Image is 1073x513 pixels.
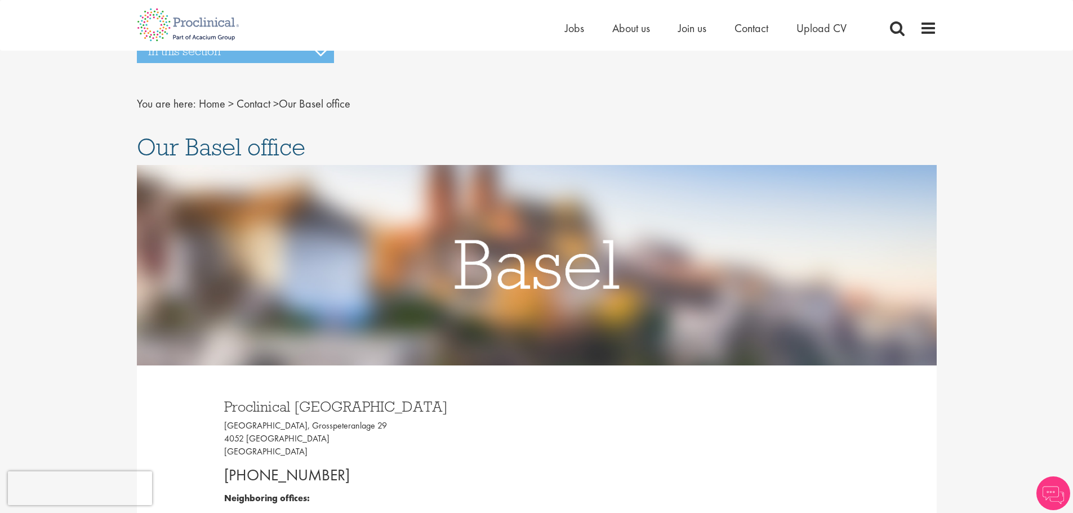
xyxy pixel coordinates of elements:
[137,39,334,63] h3: In this section
[224,464,528,487] p: [PHONE_NUMBER]
[734,21,768,35] a: Contact
[137,96,196,111] span: You are here:
[796,21,847,35] a: Upload CV
[1036,476,1070,510] img: Chatbot
[678,21,706,35] a: Join us
[612,21,650,35] a: About us
[565,21,584,35] a: Jobs
[224,492,310,504] b: Neighboring offices:
[199,96,225,111] a: breadcrumb link to Home
[8,471,152,505] iframe: reCAPTCHA
[228,96,234,111] span: >
[137,132,305,162] span: Our Basel office
[224,399,528,414] h3: Proclinical [GEOGRAPHIC_DATA]
[199,96,350,111] span: Our Basel office
[273,96,279,111] span: >
[224,420,528,458] p: [GEOGRAPHIC_DATA], Grosspeteranlage 29 4052 [GEOGRAPHIC_DATA] [GEOGRAPHIC_DATA]
[237,96,270,111] a: breadcrumb link to Contact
